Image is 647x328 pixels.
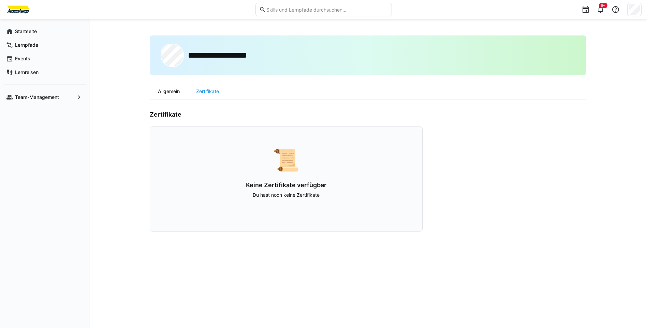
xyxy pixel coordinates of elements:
h3: Zertifikate [150,111,181,118]
span: 9+ [601,3,605,8]
h3: Keine Zertifikate verfügbar [172,181,400,189]
input: Skills und Lernpfade durchsuchen… [266,6,388,13]
div: 📜 [172,149,400,170]
p: Du hast noch keine Zertifikate [172,192,400,198]
div: Zertifikate [188,83,227,100]
div: Allgemein [150,83,188,100]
